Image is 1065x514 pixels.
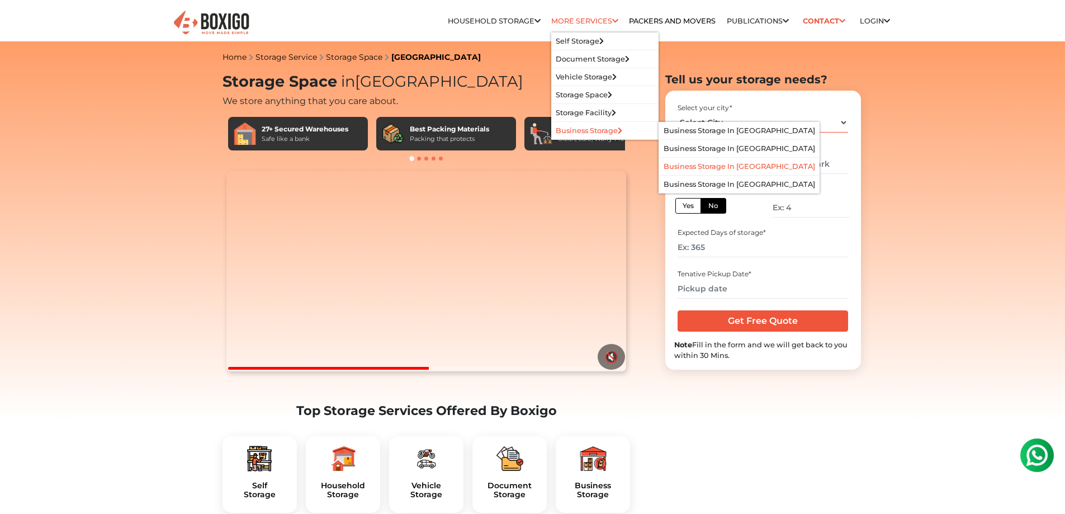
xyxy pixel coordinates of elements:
div: 27+ Secured Warehouses [262,124,348,134]
img: Pest-free Units [530,122,552,145]
a: Self Storage [556,37,604,45]
div: Expected Days of storage [678,228,848,238]
span: [GEOGRAPHIC_DATA] [337,72,523,91]
a: Storage Service [255,52,317,62]
label: No [700,198,726,214]
b: Note [674,341,692,349]
h2: Tell us your storage needs? [665,73,861,86]
a: HouseholdStorage [315,481,371,500]
label: Yes [675,198,701,214]
a: Login [860,17,890,25]
a: Storage Space [556,91,612,99]
a: Document Storage [556,55,629,63]
img: Best Packing Materials [382,122,404,145]
img: boxigo_packers_and_movers_plan [580,445,607,472]
a: Publications [727,17,789,25]
div: Fill in the form and we will get back to you within 30 Mins. [674,339,852,361]
img: 27+ Secured Warehouses [234,122,256,145]
img: boxigo_packers_and_movers_plan [413,445,439,472]
a: Business Storage [556,126,622,135]
input: Ex: 365 [678,238,848,257]
img: boxigo_packers_and_movers_plan [246,445,273,472]
h5: Self Storage [231,481,288,500]
h5: Document Storage [481,481,538,500]
h1: Storage Space [223,73,631,91]
a: Storage Space [326,52,382,62]
h5: Business Storage [565,481,621,500]
span: We store anything that you care about. [223,96,398,106]
div: Safe like a bank [262,134,348,144]
a: More services [551,17,618,25]
h2: Top Storage Services Offered By Boxigo [223,403,631,418]
span: in [341,72,355,91]
a: Vehicle Storage [556,73,617,81]
img: whatsapp-icon.svg [11,11,34,34]
div: Packing that protects [410,134,489,144]
a: Business Storage in [GEOGRAPHIC_DATA] [664,144,815,153]
a: Business Storage in [GEOGRAPHIC_DATA] [664,180,815,188]
button: 🔇 [598,344,625,370]
a: VehicleStorage [398,481,455,500]
img: boxigo_packers_and_movers_plan [496,445,523,472]
a: Home [223,52,247,62]
img: Boxigo [172,10,250,37]
input: Ex: 4 [773,198,850,218]
h5: Vehicle Storage [398,481,455,500]
a: [GEOGRAPHIC_DATA] [391,52,481,62]
a: Household Storage [448,17,541,25]
input: Get Free Quote [678,310,848,332]
a: Packers and Movers [629,17,716,25]
input: Pickup date [678,279,848,299]
a: Business Storage in [GEOGRAPHIC_DATA] [664,126,815,135]
img: boxigo_packers_and_movers_plan [329,445,356,472]
a: DocumentStorage [481,481,538,500]
div: Tenative Pickup Date [678,269,848,279]
div: Select your city [678,103,848,113]
a: Storage Facility [556,109,616,117]
a: BusinessStorage [565,481,621,500]
a: Contact [799,12,849,30]
a: Business Storage in [GEOGRAPHIC_DATA] [664,162,815,171]
div: Best Packing Materials [410,124,489,134]
video: Your browser does not support the video tag. [226,171,626,371]
h5: Household Storage [315,481,371,500]
a: SelfStorage [231,481,288,500]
